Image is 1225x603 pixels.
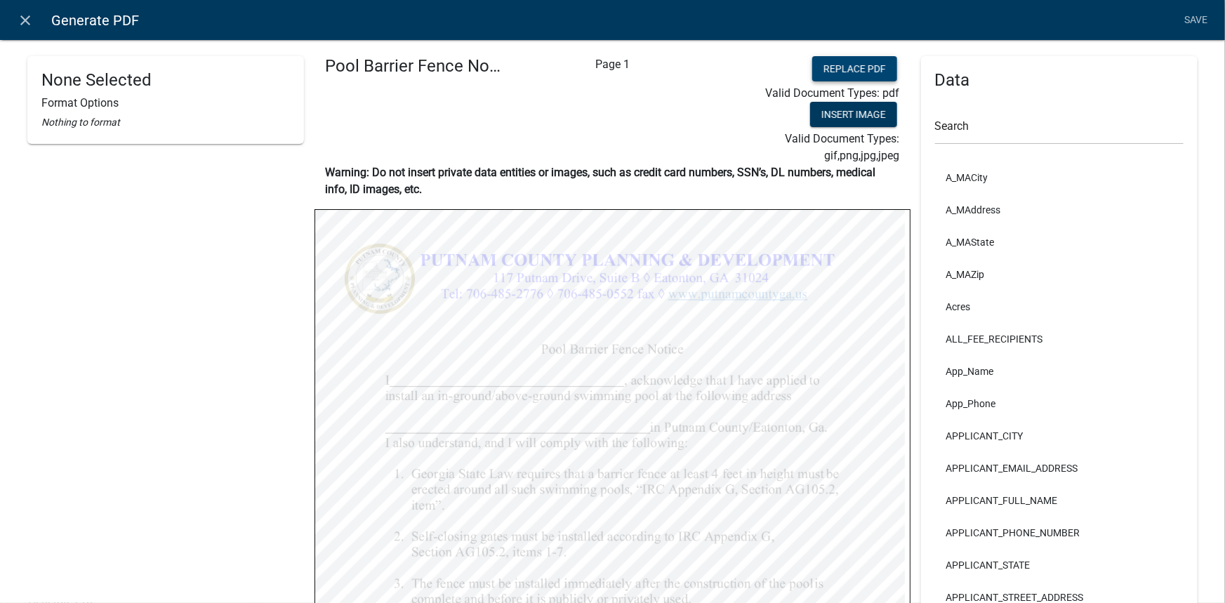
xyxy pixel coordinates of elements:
h4: Data [935,70,1184,91]
p: Warning: Do not insert private data entities or images, such as credit card numbers, SSN’s, DL nu... [325,164,900,198]
li: App_Name [935,355,1184,387]
li: Acres [935,291,1184,323]
li: APPLICANT_STATE [935,549,1184,581]
li: A_MAState [935,226,1184,258]
a: Save [1179,7,1214,34]
span: Page 1 [595,58,630,71]
i: Nothing to format [41,117,120,128]
li: APPLICANT_CITY [935,420,1184,452]
li: A_MAddress [935,194,1184,226]
h6: Format Options [41,96,290,110]
li: APPLICANT_FULL_NAME [935,484,1184,517]
button: Replace PDF [812,56,897,81]
button: Insert Image [810,102,897,127]
span: Valid Document Types: gif,png,jpg,jpeg [786,132,900,162]
h4: Pool Barrier Fence Notice.pdf [325,56,503,77]
li: ALL_FEE_RECIPIENTS [935,323,1184,355]
li: App_Phone [935,387,1184,420]
span: Generate PDF [51,6,139,34]
i: close [18,12,34,29]
span: Valid Document Types: pdf [766,86,900,100]
li: APPLICANT_EMAIL_ADDRESS [935,452,1184,484]
li: A_MAZip [935,258,1184,291]
li: A_MACity [935,161,1184,194]
h4: None Selected [41,70,290,91]
li: APPLICANT_PHONE_NUMBER [935,517,1184,549]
